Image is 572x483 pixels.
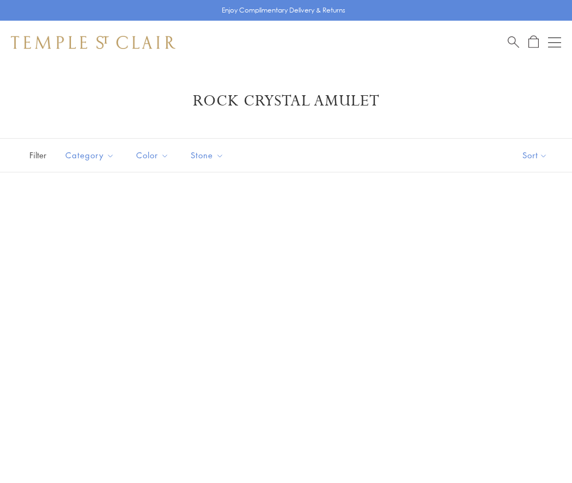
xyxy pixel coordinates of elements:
[60,148,123,162] span: Category
[128,143,177,168] button: Color
[185,148,232,162] span: Stone
[548,36,561,49] button: Open navigation
[508,35,519,49] a: Search
[182,143,232,168] button: Stone
[528,35,539,49] a: Open Shopping Bag
[27,91,545,111] h1: Rock Crystal Amulet
[222,5,345,16] p: Enjoy Complimentary Delivery & Returns
[131,148,177,162] span: Color
[498,139,572,172] button: Show sort by
[57,143,123,168] button: Category
[11,36,175,49] img: Temple St. Clair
